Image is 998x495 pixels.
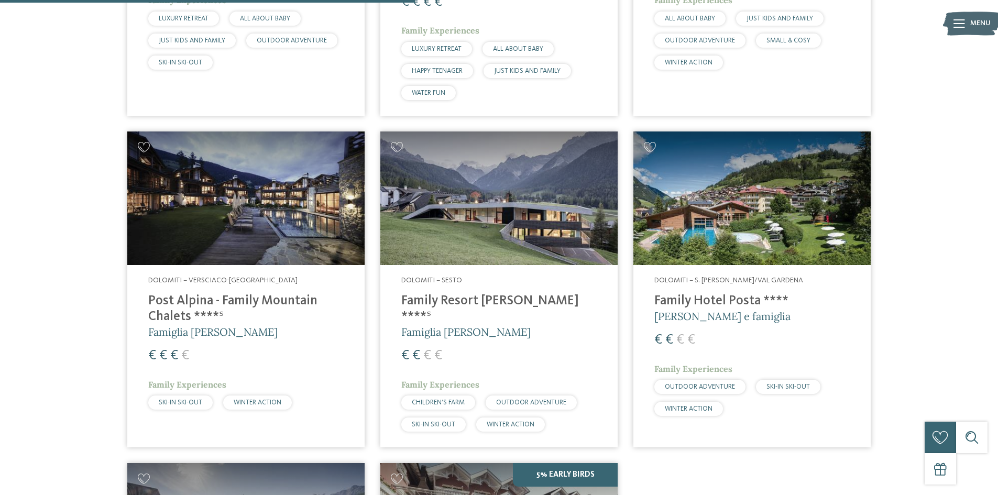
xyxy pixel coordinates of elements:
[494,68,561,74] span: JUST KIDS AND FAMILY
[148,325,278,338] span: Famiglia [PERSON_NAME]
[412,46,462,52] span: LUXURY RETREAT
[665,59,712,66] span: WINTER ACTION
[487,421,534,428] span: WINTER ACTION
[257,37,327,44] span: OUTDOOR ADVENTURE
[412,399,465,406] span: CHILDREN’S FARM
[127,131,365,447] a: Cercate un hotel per famiglie? Qui troverete solo i migliori! Dolomiti – Versciaco-[GEOGRAPHIC_DA...
[401,293,597,325] h4: Family Resort [PERSON_NAME] ****ˢ
[148,349,156,362] span: €
[240,15,290,22] span: ALL ABOUT BABY
[148,277,298,284] span: Dolomiti – Versciaco-[GEOGRAPHIC_DATA]
[412,421,455,428] span: SKI-IN SKI-OUT
[654,277,803,284] span: Dolomiti – S. [PERSON_NAME]/Val Gardena
[401,25,479,36] span: Family Experiences
[380,131,618,265] img: Family Resort Rainer ****ˢ
[665,405,712,412] span: WINTER ACTION
[234,399,281,406] span: WINTER ACTION
[676,333,684,347] span: €
[148,293,344,325] h4: Post Alpina - Family Mountain Chalets ****ˢ
[401,277,462,284] span: Dolomiti – Sesto
[766,383,810,390] span: SKI-IN SKI-OUT
[665,383,735,390] span: OUTDOOR ADVENTURE
[423,349,431,362] span: €
[181,349,189,362] span: €
[747,15,813,22] span: JUST KIDS AND FAMILY
[170,349,178,362] span: €
[654,364,732,374] span: Family Experiences
[148,379,226,390] span: Family Experiences
[159,399,202,406] span: SKI-IN SKI-OUT
[687,333,695,347] span: €
[654,293,850,309] h4: Family Hotel Posta ****
[633,131,871,265] img: Cercate un hotel per famiglie? Qui troverete solo i migliori!
[496,399,566,406] span: OUTDOOR ADVENTURE
[159,15,209,22] span: LUXURY RETREAT
[412,68,463,74] span: HAPPY TEENAGER
[654,310,791,323] span: [PERSON_NAME] e famiglia
[401,349,409,362] span: €
[412,90,445,96] span: WATER FUN
[654,333,662,347] span: €
[127,131,365,265] img: Post Alpina - Family Mountain Chalets ****ˢ
[159,349,167,362] span: €
[401,379,479,390] span: Family Experiences
[493,46,543,52] span: ALL ABOUT BABY
[633,131,871,447] a: Cercate un hotel per famiglie? Qui troverete solo i migliori! Dolomiti – S. [PERSON_NAME]/Val Gar...
[434,349,442,362] span: €
[766,37,810,44] span: SMALL & COSY
[159,37,225,44] span: JUST KIDS AND FAMILY
[665,333,673,347] span: €
[412,349,420,362] span: €
[401,325,531,338] span: Famiglia [PERSON_NAME]
[380,131,618,447] a: Cercate un hotel per famiglie? Qui troverete solo i migliori! Dolomiti – Sesto Family Resort [PER...
[665,15,715,22] span: ALL ABOUT BABY
[159,59,202,66] span: SKI-IN SKI-OUT
[665,37,735,44] span: OUTDOOR ADVENTURE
